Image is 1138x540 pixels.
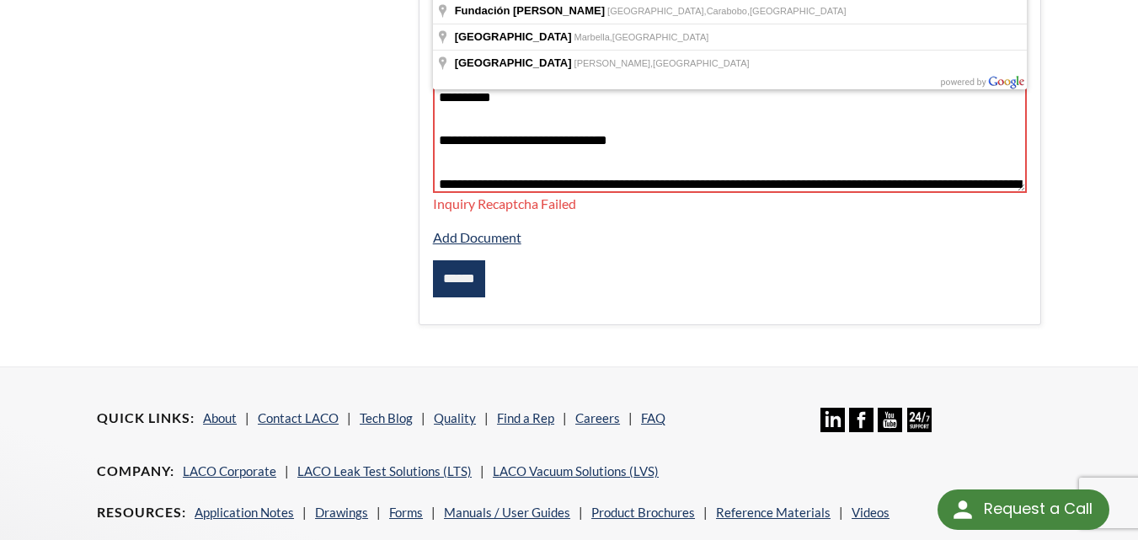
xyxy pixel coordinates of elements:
[433,195,576,211] span: Inquiry Recaptcha Failed
[907,420,932,435] a: 24/7 Support
[750,6,847,16] span: [GEOGRAPHIC_DATA]
[97,409,195,427] h4: Quick Links
[716,505,831,520] a: Reference Materials
[183,463,276,479] a: LACO Corporate
[389,505,423,520] a: Forms
[574,32,612,42] span: Marbella,
[607,6,707,16] span: [GEOGRAPHIC_DATA],
[612,32,709,42] span: [GEOGRAPHIC_DATA]
[493,463,659,479] a: LACO Vacuum Solutions (LVS)
[455,4,605,17] span: Fundación [PERSON_NAME]
[433,229,521,245] a: Add Document
[258,410,339,425] a: Contact LACO
[938,489,1109,530] div: Request a Call
[455,56,572,69] span: [GEOGRAPHIC_DATA]
[203,410,237,425] a: About
[575,410,620,425] a: Careers
[707,6,750,16] span: Carabobo,
[949,496,976,523] img: round button
[641,410,665,425] a: FAQ
[297,463,472,479] a: LACO Leak Test Solutions (LTS)
[97,462,174,480] h4: Company
[497,410,554,425] a: Find a Rep
[97,504,186,521] h4: Resources
[591,505,695,520] a: Product Brochures
[907,408,932,432] img: 24/7 Support Icon
[315,505,368,520] a: Drawings
[653,58,750,68] span: [GEOGRAPHIC_DATA]
[434,410,476,425] a: Quality
[852,505,890,520] a: Videos
[360,410,413,425] a: Tech Blog
[984,489,1093,528] div: Request a Call
[574,58,654,68] span: [PERSON_NAME],
[455,30,572,43] span: [GEOGRAPHIC_DATA]
[444,505,570,520] a: Manuals / User Guides
[195,505,294,520] a: Application Notes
